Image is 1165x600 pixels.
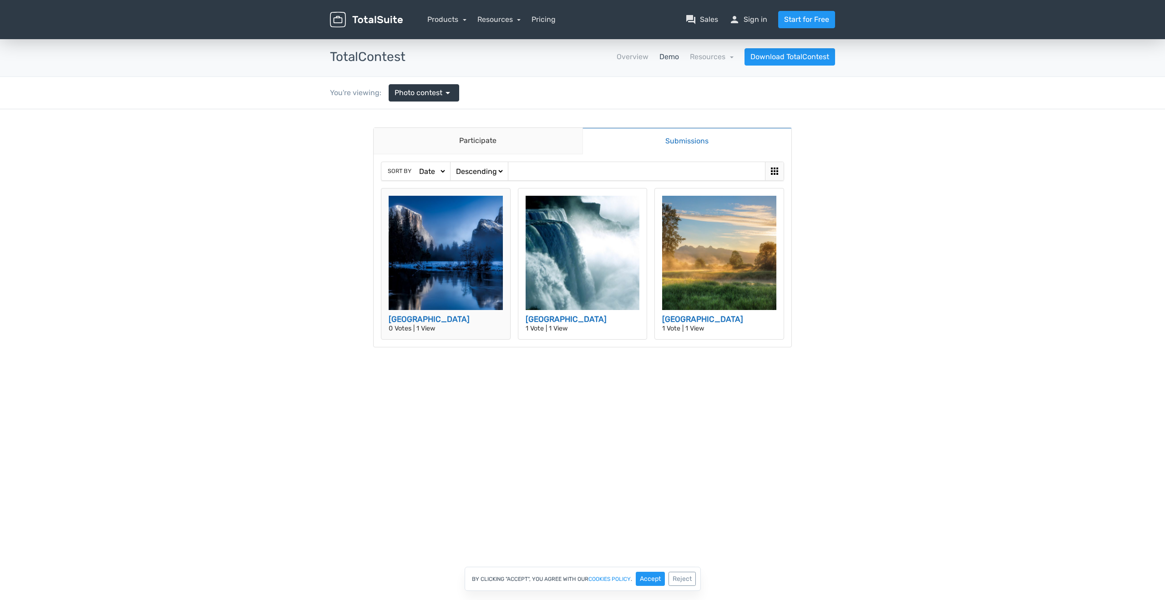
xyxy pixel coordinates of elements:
[389,204,503,216] h3: [GEOGRAPHIC_DATA]
[729,14,740,25] span: person
[330,87,389,98] div: You're viewing:
[690,52,734,61] a: Resources
[374,19,582,45] a: Participate
[685,14,718,25] a: question_answerSales
[778,11,835,28] a: Start for Free
[442,87,453,98] span: arrow_drop_down
[389,86,503,201] img: yellowstone-national-park-1581879_1920-512x512.jpg
[465,567,701,591] div: By clicking "Accept", you agree with our .
[427,15,466,24] a: Products
[532,14,556,25] a: Pricing
[662,216,776,223] p: 1 Vote | 1 View
[518,79,648,230] a: [GEOGRAPHIC_DATA] 1 Vote | 1 View
[662,204,776,216] h3: [GEOGRAPHIC_DATA]
[477,15,521,24] a: Resources
[388,57,411,66] span: Sort by
[685,14,696,25] span: question_answer
[526,86,640,201] img: niagara-falls-218591_1920-512x512.jpg
[330,12,403,28] img: TotalSuite for WordPress
[659,51,679,62] a: Demo
[636,572,665,586] button: Accept
[745,48,835,66] a: Download TotalContest
[330,50,405,64] h3: TotalContest
[662,86,776,201] img: british-columbia-3787200_1920-512x512.jpg
[526,216,640,223] p: 1 Vote | 1 View
[654,79,784,230] a: [GEOGRAPHIC_DATA] 1 Vote | 1 View
[588,576,631,582] a: cookies policy
[395,87,442,98] span: Photo contest
[526,204,640,216] h3: [GEOGRAPHIC_DATA]
[389,216,503,223] p: 0 Votes | 1 View
[381,79,511,230] a: [GEOGRAPHIC_DATA] 0 Votes | 1 View
[729,14,767,25] a: personSign in
[617,51,648,62] a: Overview
[389,84,459,102] a: Photo contest arrow_drop_down
[582,18,792,45] a: Submissions
[669,572,696,586] button: Reject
